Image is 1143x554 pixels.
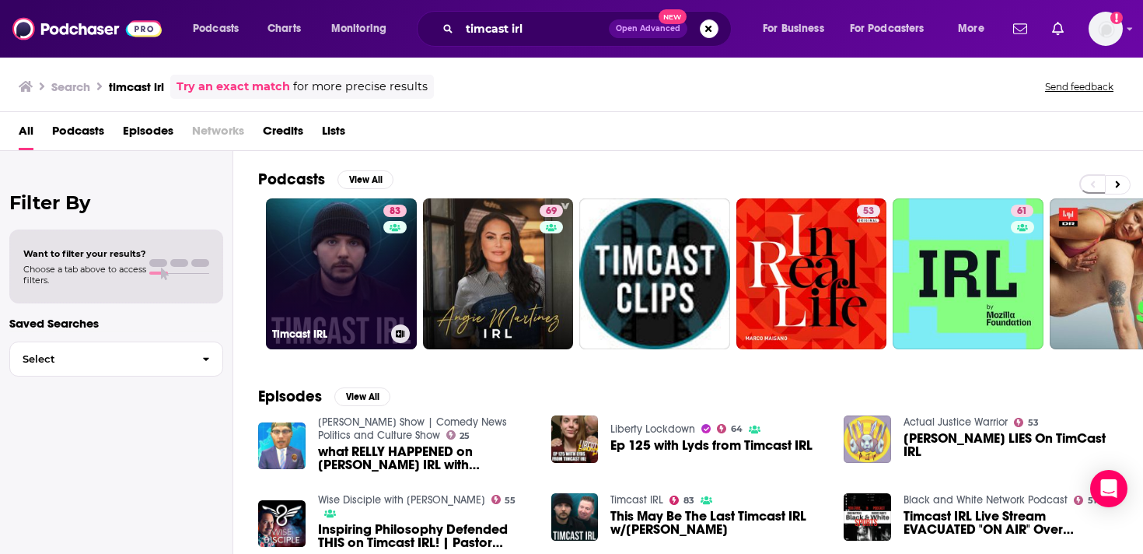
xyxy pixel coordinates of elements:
span: Lists [322,118,345,150]
div: Open Intercom Messenger [1090,470,1127,507]
a: Ep 125 with Lyds from Timcast IRL [610,439,813,452]
button: Select [9,342,223,377]
a: Liberty Lockdown [610,423,695,436]
a: 55 [491,495,516,504]
span: [PERSON_NAME] LIES On TimCast IRL [904,432,1118,458]
span: 64 [731,426,743,433]
a: Wise Disciple with Nate Sala [318,493,485,507]
a: Show notifications dropdown [1046,16,1070,42]
a: 53 [857,205,880,217]
a: 83 [669,496,694,505]
div: Search podcasts, credits, & more... [432,11,746,47]
a: Timcast IRL [610,493,663,507]
span: 25 [460,433,470,440]
span: what RELLY HAPPENED on [PERSON_NAME] IRL with [PERSON_NAME], [PERSON_NAME], and [PERSON_NAME] on ... [318,445,533,472]
span: 51 [1088,497,1096,504]
span: Want to filter your results? [23,248,146,259]
a: EpisodesView All [258,387,390,406]
a: 51 [1074,496,1096,505]
button: Open AdvancedNew [609,19,687,38]
span: 53 [863,204,874,219]
img: This May Be The Last Timcast IRL w/Dave Landau [551,493,599,541]
span: For Podcasters [850,18,925,40]
span: 61 [1017,204,1027,219]
button: open menu [752,16,844,41]
a: 61 [1011,205,1033,217]
a: This May Be The Last Timcast IRL w/Dave Landau [610,510,825,536]
a: 53 [1014,418,1039,427]
h2: Podcasts [258,170,325,189]
span: This May Be The Last Timcast IRL w/[PERSON_NAME] [610,510,825,536]
img: Podchaser - Follow, Share and Rate Podcasts [12,14,162,44]
a: Podcasts [52,118,104,150]
a: Credits [263,118,303,150]
a: 83Timcast IRL [266,198,417,349]
a: Show notifications dropdown [1007,16,1033,42]
a: Inspiring Philosophy Defended THIS on Timcast IRL! | Pastor Reacts [258,500,306,548]
span: 83 [390,204,400,219]
a: Actual Justice Warrior [904,415,1008,429]
button: open menu [182,16,259,41]
svg: Add a profile image [1110,12,1123,24]
span: Podcasts [193,18,239,40]
h2: Filter By [9,191,223,214]
span: Charts [267,18,301,40]
span: 55 [505,497,516,504]
a: Charts [257,16,310,41]
p: Saved Searches [9,316,223,331]
button: open menu [947,16,1004,41]
button: View All [337,170,393,189]
input: Search podcasts, credits, & more... [460,16,609,41]
a: Timcast IRL Live Stream EVACUATED "ON AIR" Over Potential "CREDIBLE THREAT"! [904,510,1118,536]
button: Show profile menu [1089,12,1123,46]
a: Black and White Network Podcast [904,493,1068,507]
a: 53 [736,198,887,349]
span: 69 [546,204,557,219]
a: 69 [423,198,574,349]
a: 61 [893,198,1043,349]
a: 64 [717,424,743,433]
span: Logged in as gmalloy [1089,12,1123,46]
button: View All [334,387,390,406]
a: Derek O'Shea Show | Comedy News Politics and Culture Show [318,415,507,442]
span: for more precise results [293,78,428,96]
a: Try an exact match [177,78,290,96]
span: Networks [192,118,244,150]
h3: Search [51,79,90,94]
span: Open Advanced [616,25,680,33]
a: 25 [446,430,470,440]
img: Ep 125 with Lyds from Timcast IRL [551,415,599,463]
a: Inspiring Philosophy Defended THIS on Timcast IRL! | Pastor Reacts [318,523,533,549]
span: Choose a tab above to access filters. [23,264,146,286]
span: For Business [763,18,824,40]
img: Steven Crowder LIES On TimCast IRL [844,415,891,463]
a: All [19,118,33,150]
a: PodcastsView All [258,170,393,189]
a: 69 [540,205,563,217]
h3: timcast irl [109,79,164,94]
button: open menu [840,16,947,41]
img: Timcast IRL Live Stream EVACUATED "ON AIR" Over Potential "CREDIBLE THREAT"! [844,493,891,541]
a: Episodes [123,118,173,150]
a: what RELLY HAPPENED on Timcast IRL with Ye, milo yiannopoulos, and tim pool on Timcast IRL! [318,445,533,472]
img: what RELLY HAPPENED on Timcast IRL with Ye, milo yiannopoulos, and tim pool on Timcast IRL! [258,423,306,470]
span: Select [10,354,190,364]
a: 83 [383,205,407,217]
span: Monitoring [331,18,386,40]
img: User Profile [1089,12,1123,46]
button: open menu [320,16,407,41]
h3: Timcast IRL [272,328,385,341]
span: 53 [1028,419,1039,426]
